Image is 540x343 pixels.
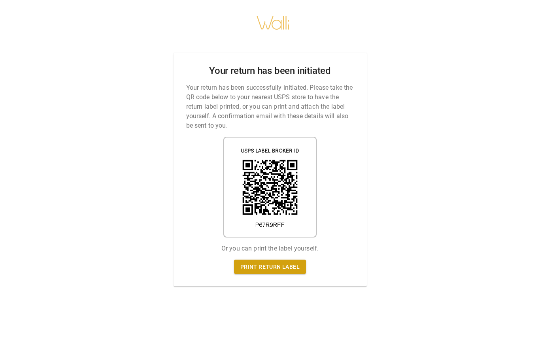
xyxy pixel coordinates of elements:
h2: Your return has been initiated [209,65,331,77]
img: shipping label qr code [223,137,317,237]
a: Print return label [234,260,306,274]
img: walli-inc.myshopify.com [256,6,290,40]
p: Your return has been successfully initiated. Please take the QR code below to your nearest USPS s... [186,83,354,130]
p: Or you can print the label yourself. [221,244,319,253]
